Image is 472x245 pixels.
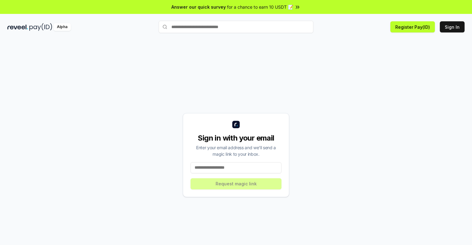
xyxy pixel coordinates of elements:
img: logo_small [232,121,240,128]
img: reveel_dark [7,23,28,31]
button: Register Pay(ID) [390,21,435,32]
div: Sign in with your email [191,133,281,143]
img: pay_id [29,23,52,31]
button: Sign In [440,21,465,32]
span: for a chance to earn 10 USDT 📝 [227,4,293,10]
div: Alpha [54,23,71,31]
span: Answer our quick survey [171,4,226,10]
div: Enter your email address and we’ll send a magic link to your inbox. [191,144,281,157]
